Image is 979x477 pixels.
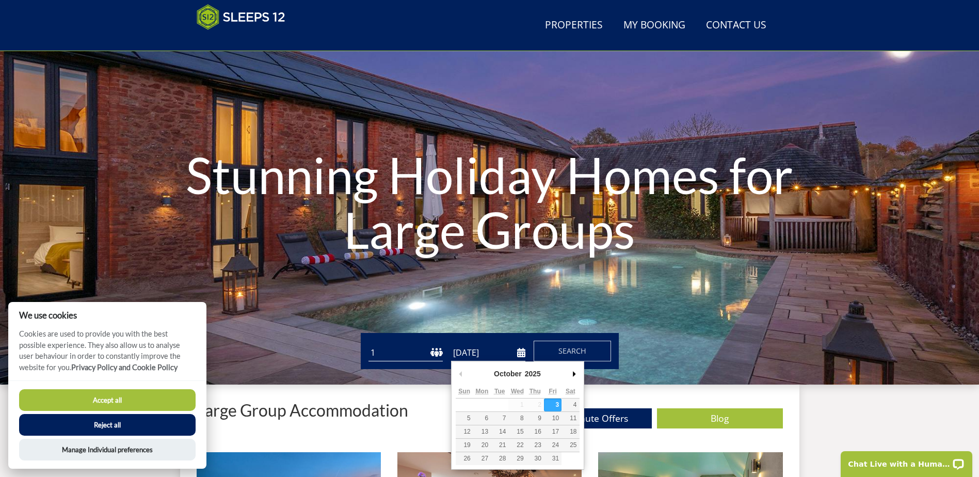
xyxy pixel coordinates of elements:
[558,346,586,356] span: Search
[8,328,206,380] p: Cookies are used to provide you with the best possible experience. They also allow us to analyse ...
[494,388,505,395] abbr: Tuesday
[191,36,300,45] iframe: Customer reviews powered by Trustpilot
[451,344,525,361] input: Arrival Date
[544,425,561,438] button: 17
[197,401,408,419] p: Large Group Accommodation
[561,412,579,425] button: 11
[561,399,579,411] button: 4
[526,408,652,428] a: Last Minute Offers
[473,452,491,465] button: 27
[508,452,526,465] button: 29
[458,388,470,395] abbr: Sunday
[473,439,491,452] button: 20
[526,452,544,465] button: 30
[544,412,561,425] button: 10
[702,14,771,37] a: Contact Us
[456,366,466,381] button: Previous Month
[508,412,526,425] button: 8
[526,425,544,438] button: 16
[523,366,542,381] div: 2025
[71,363,178,372] a: Privacy Policy and Cookie Policy
[491,452,508,465] button: 28
[534,341,611,361] button: Search
[492,366,523,381] div: October
[473,425,491,438] button: 13
[197,4,285,30] img: Sleeps 12
[544,452,561,465] button: 31
[549,388,556,395] abbr: Friday
[544,439,561,452] button: 24
[529,388,541,395] abbr: Thursday
[526,439,544,452] button: 23
[619,14,689,37] a: My Booking
[8,310,206,320] h2: We use cookies
[491,412,508,425] button: 7
[19,439,196,460] button: Manage Individual preferences
[147,127,832,277] h1: Stunning Holiday Homes for Large Groups
[456,439,473,452] button: 19
[544,399,561,411] button: 3
[511,388,524,395] abbr: Wednesday
[456,452,473,465] button: 26
[541,14,607,37] a: Properties
[19,414,196,436] button: Reject all
[473,412,491,425] button: 6
[456,425,473,438] button: 12
[569,366,580,381] button: Next Month
[566,388,575,395] abbr: Saturday
[476,388,489,395] abbr: Monday
[19,389,196,411] button: Accept all
[491,425,508,438] button: 14
[561,425,579,438] button: 18
[508,439,526,452] button: 22
[834,444,979,477] iframe: LiveChat chat widget
[491,439,508,452] button: 21
[657,408,783,428] a: Blog
[561,439,579,452] button: 25
[456,412,473,425] button: 5
[508,425,526,438] button: 15
[526,412,544,425] button: 9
